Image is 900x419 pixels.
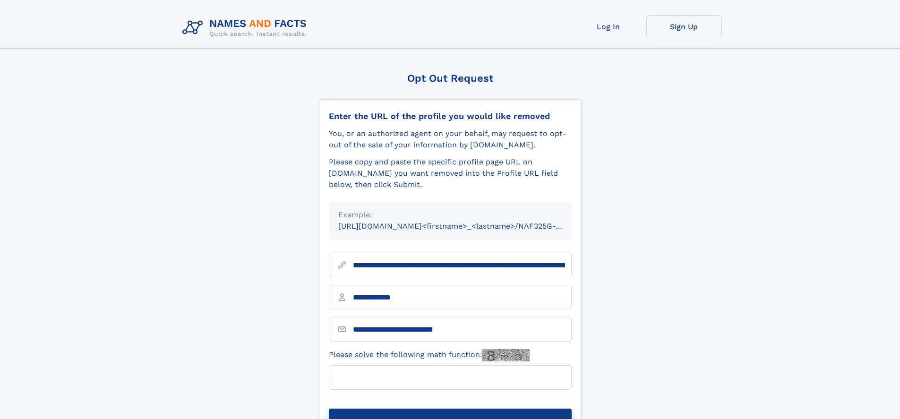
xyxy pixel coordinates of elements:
[329,349,530,361] label: Please solve the following math function:
[571,15,646,38] a: Log In
[329,111,572,121] div: Enter the URL of the profile you would like removed
[338,209,562,221] div: Example:
[319,72,582,84] div: Opt Out Request
[329,128,572,151] div: You, or an authorized agent on your behalf, may request to opt-out of the sale of your informatio...
[329,156,572,190] div: Please copy and paste the specific profile page URL on [DOMAIN_NAME] you want removed into the Pr...
[646,15,722,38] a: Sign Up
[338,222,590,231] small: [URL][DOMAIN_NAME]<firstname>_<lastname>/NAF325G-xxxxxxxx
[179,15,315,41] img: Logo Names and Facts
